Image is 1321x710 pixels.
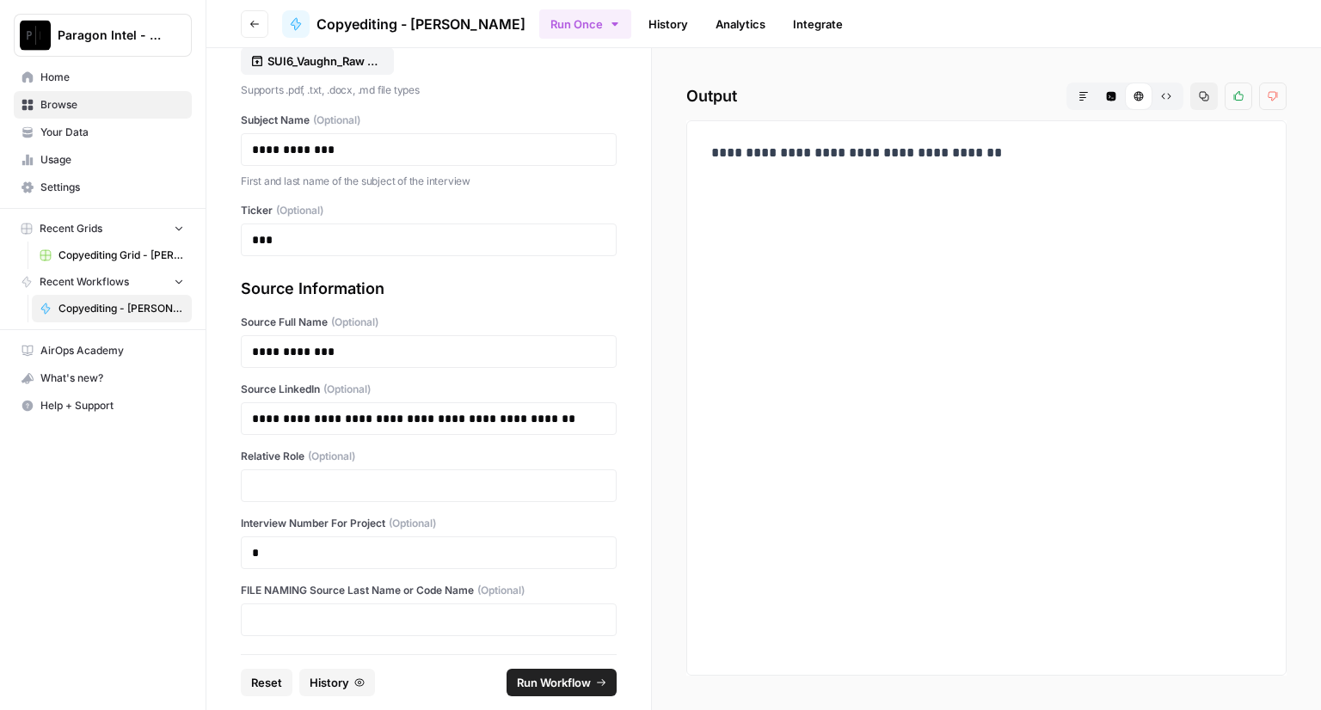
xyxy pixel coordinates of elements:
[241,516,617,531] label: Interview Number For Project
[241,583,617,598] label: FILE NAMING Source Last Name or Code Name
[40,97,184,113] span: Browse
[15,365,191,391] div: What's new?
[276,203,323,218] span: (Optional)
[517,674,591,691] span: Run Workflow
[308,449,355,464] span: (Optional)
[241,382,617,397] label: Source LinkedIn
[40,180,184,195] span: Settings
[241,47,394,75] button: SUI6_Vaughn_Raw Transcript.docx
[539,9,631,39] button: Run Once
[686,83,1287,110] h2: Output
[58,27,162,44] span: Paragon Intel - Copyediting
[40,125,184,140] span: Your Data
[14,146,192,174] a: Usage
[241,449,617,464] label: Relative Role
[477,583,525,598] span: (Optional)
[14,14,192,57] button: Workspace: Paragon Intel - Copyediting
[299,669,375,696] button: History
[58,248,184,263] span: Copyediting Grid - [PERSON_NAME]
[241,82,617,99] p: Supports .pdf, .txt, .docx, .md file types
[783,10,853,38] a: Integrate
[14,216,192,242] button: Recent Grids
[313,113,360,128] span: (Optional)
[40,274,129,290] span: Recent Workflows
[638,10,698,38] a: History
[14,337,192,364] a: AirOps Academy
[20,20,51,51] img: Paragon Intel - Copyediting Logo
[241,173,617,190] p: First and last name of the subject of the interview
[14,91,192,119] a: Browse
[282,10,525,38] a: Copyediting - [PERSON_NAME]
[310,674,349,691] span: History
[14,269,192,295] button: Recent Workflows
[14,119,192,146] a: Your Data
[507,669,617,696] button: Run Workflow
[32,295,192,322] a: Copyediting - [PERSON_NAME]
[241,315,617,330] label: Source Full Name
[40,343,184,358] span: AirOps Academy
[14,364,192,392] button: What's new?
[251,674,282,691] span: Reset
[389,516,436,531] span: (Optional)
[241,203,617,218] label: Ticker
[14,392,192,419] button: Help + Support
[40,70,184,85] span: Home
[14,64,192,91] a: Home
[331,315,378,330] span: (Optional)
[14,174,192,201] a: Settings
[241,113,617,128] label: Subject Name
[705,10,776,38] a: Analytics
[323,382,371,397] span: (Optional)
[241,277,617,301] div: Source Information
[40,398,184,413] span: Help + Support
[267,52,378,70] p: SUI6_Vaughn_Raw Transcript.docx
[40,221,102,236] span: Recent Grids
[316,14,525,34] span: Copyediting - [PERSON_NAME]
[32,242,192,269] a: Copyediting Grid - [PERSON_NAME]
[241,669,292,696] button: Reset
[58,301,184,316] span: Copyediting - [PERSON_NAME]
[40,152,184,168] span: Usage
